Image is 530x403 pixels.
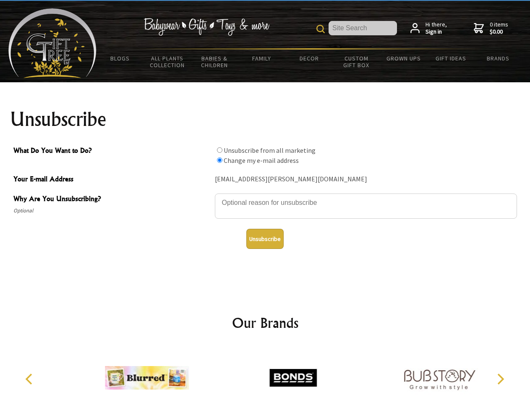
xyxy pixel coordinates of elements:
[410,21,447,36] a: Hi there,Sign in
[474,21,508,36] a: 0 items$0.00
[490,28,508,36] strong: $0.00
[490,21,508,36] span: 0 items
[10,109,520,129] h1: Unsubscribe
[215,173,517,186] div: [EMAIL_ADDRESS][PERSON_NAME][DOMAIN_NAME]
[97,50,144,67] a: BLOGS
[215,194,517,219] textarea: Why Are You Unsubscribing?
[8,8,97,78] img: Babyware - Gifts - Toys and more...
[217,157,222,163] input: What Do You Want to Do?
[475,50,522,67] a: Brands
[329,21,397,35] input: Site Search
[13,194,211,206] span: Why Are You Unsubscribing?
[191,50,238,74] a: Babies & Children
[13,145,211,157] span: What Do You Want to Do?
[316,25,325,33] img: product search
[21,370,39,388] button: Previous
[13,174,211,186] span: Your E-mail Address
[427,50,475,67] a: Gift Ideas
[238,50,286,67] a: Family
[224,156,299,165] label: Change my e-mail address
[333,50,380,74] a: Custom Gift Box
[217,147,222,153] input: What Do You Want to Do?
[426,21,447,36] span: Hi there,
[13,206,211,216] span: Optional
[380,50,427,67] a: Grown Ups
[246,229,284,249] button: Unsubscribe
[426,28,447,36] strong: Sign in
[224,146,316,154] label: Unsubscribe from all marketing
[285,50,333,67] a: Decor
[17,313,514,333] h2: Our Brands
[144,50,191,74] a: All Plants Collection
[144,18,269,36] img: Babywear - Gifts - Toys & more
[491,370,509,388] button: Next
